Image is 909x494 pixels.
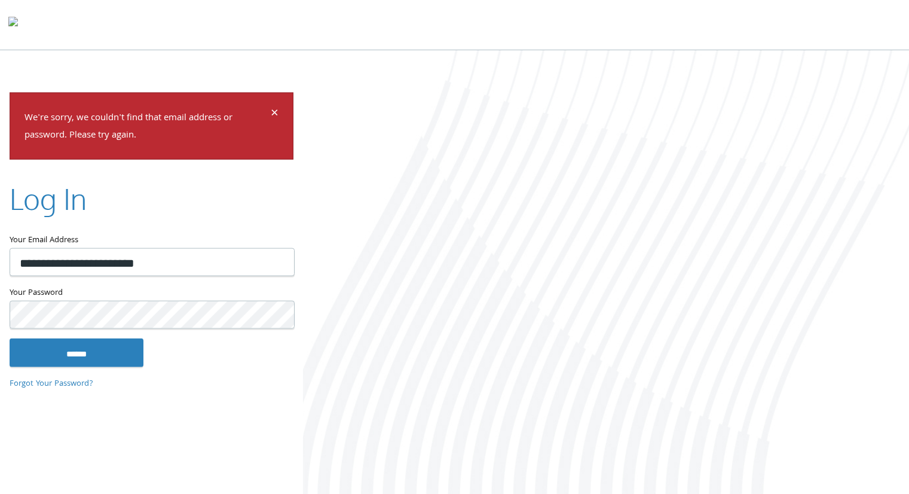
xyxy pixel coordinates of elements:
button: Dismiss alert [271,108,278,122]
img: todyl-logo-dark.svg [8,13,18,36]
h2: Log In [10,178,87,218]
span: × [271,103,278,126]
label: Your Password [10,285,293,300]
p: We're sorry, we couldn't find that email address or password. Please try again. [25,110,269,145]
a: Forgot Your Password? [10,377,93,391]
